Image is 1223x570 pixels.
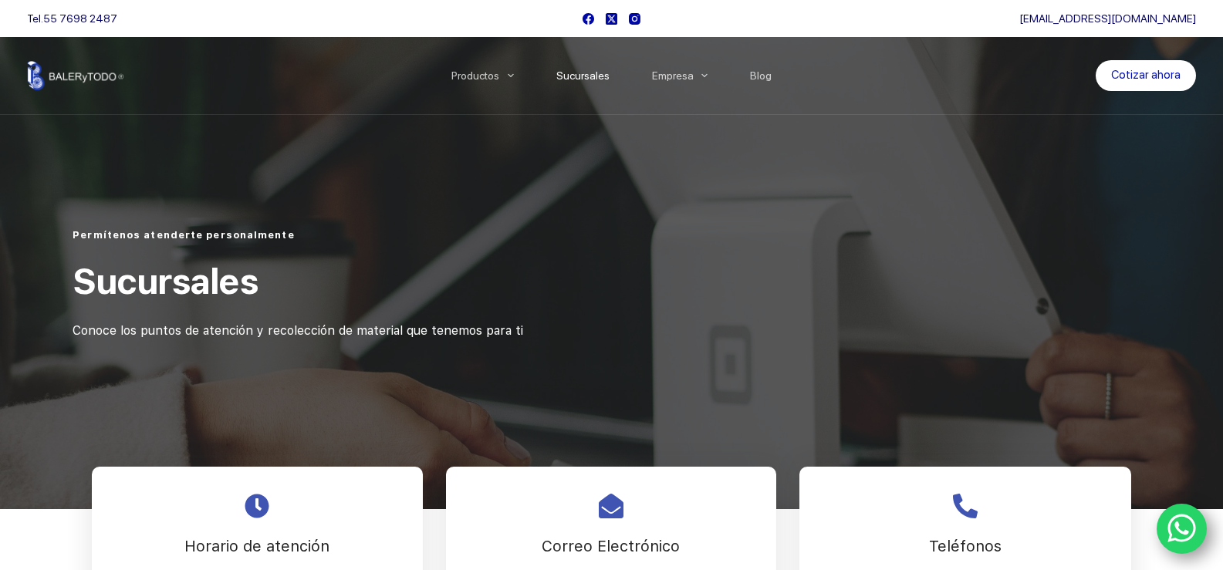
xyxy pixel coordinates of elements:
[629,13,640,25] a: Instagram
[1157,504,1208,555] a: WhatsApp
[583,13,594,25] a: Facebook
[73,323,523,338] span: Conoce los puntos de atención y recolección de material que tenemos para ti
[542,537,680,555] span: Correo Electrónico
[1019,12,1196,25] a: [EMAIL_ADDRESS][DOMAIN_NAME]
[73,229,294,241] span: Permítenos atenderte personalmente
[1096,60,1196,91] a: Cotizar ahora
[27,61,123,90] img: Balerytodo
[929,537,1002,555] span: Teléfonos
[430,37,793,114] nav: Menu Principal
[184,537,329,555] span: Horario de atención
[43,12,117,25] a: 55 7698 2487
[27,12,117,25] span: Tel.
[606,13,617,25] a: X (Twitter)
[73,260,258,302] span: Sucursales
